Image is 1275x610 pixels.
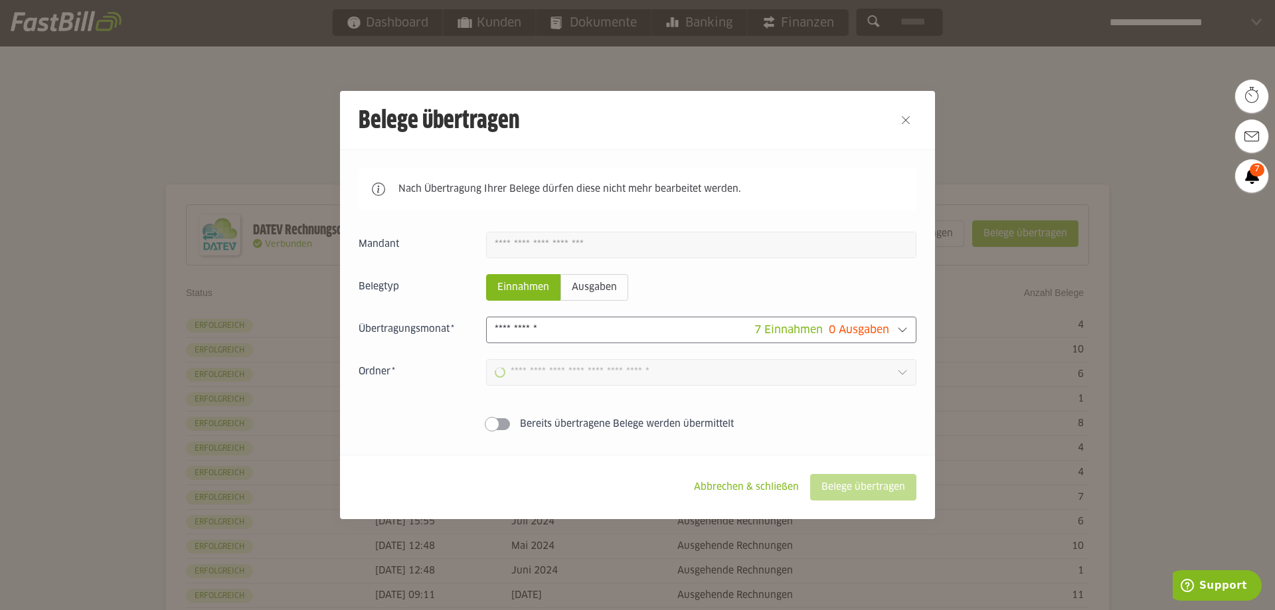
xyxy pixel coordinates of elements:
[829,325,889,335] span: 0 Ausgaben
[754,325,823,335] span: 7 Einnahmen
[560,274,628,301] sl-radio-button: Ausgaben
[1250,163,1264,177] span: 7
[810,474,916,500] sl-button: Belege übertragen
[683,474,810,500] sl-button: Abbrechen & schließen
[359,418,916,431] sl-switch: Bereits übertragene Belege werden übermittelt
[486,274,560,301] sl-radio-button: Einnahmen
[1173,570,1262,603] iframe: Öffnet ein Widget, in dem Sie weitere Informationen finden
[1235,159,1268,192] a: 7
